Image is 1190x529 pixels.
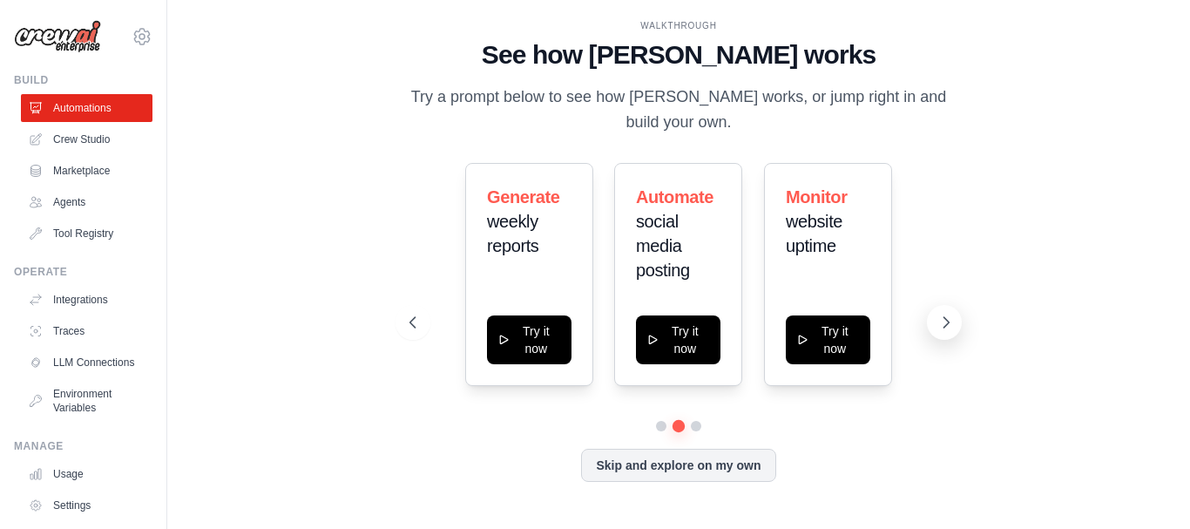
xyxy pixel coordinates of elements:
span: website uptime [786,212,842,255]
a: Crew Studio [21,125,152,153]
button: Try it now [636,315,720,364]
a: Agents [21,188,152,216]
div: Manage [14,439,152,453]
a: Environment Variables [21,380,152,422]
div: Operate [14,265,152,279]
button: Try it now [786,315,870,364]
h1: See how [PERSON_NAME] works [409,39,948,71]
a: Marketplace [21,157,152,185]
a: Traces [21,317,152,345]
a: Usage [21,460,152,488]
button: Skip and explore on my own [581,449,775,482]
p: Try a prompt below to see how [PERSON_NAME] works, or jump right in and build your own. [409,85,948,136]
a: LLM Connections [21,349,152,376]
span: Generate [487,187,560,207]
img: Logo [14,20,101,53]
a: Integrations [21,286,152,314]
span: weekly reports [487,212,538,255]
a: Tool Registry [21,220,152,248]
a: Settings [21,492,152,519]
iframe: Chat Widget [1103,445,1190,529]
div: Build [14,73,152,87]
a: Automations [21,94,152,122]
span: social media posting [636,212,690,280]
span: Automate [636,187,713,207]
span: Monitor [786,187,848,207]
button: Try it now [487,315,571,364]
div: WALKTHROUGH [409,19,948,32]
